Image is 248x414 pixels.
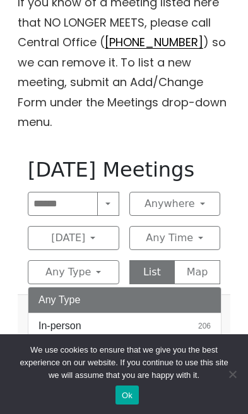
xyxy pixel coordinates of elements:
button: Anywhere [129,192,221,216]
button: Any Type [28,260,119,284]
h1: [DATE] Meetings [28,158,220,182]
span: 206 results [198,320,211,332]
span: No [226,368,239,380]
button: Ok [115,386,139,405]
span: In-person [38,318,81,334]
button: [DATE] [28,226,119,250]
button: Map [174,260,220,284]
span: We use cookies to ensure that we give you the best experience on our website. If you continue to ... [16,344,232,382]
button: In-person206 results [28,313,221,339]
button: Search [97,192,119,216]
button: Any Time [129,226,221,250]
button: Any Type [28,287,221,313]
button: List [129,260,175,284]
a: [PHONE_NUMBER] [105,34,203,50]
input: Search [28,192,98,216]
